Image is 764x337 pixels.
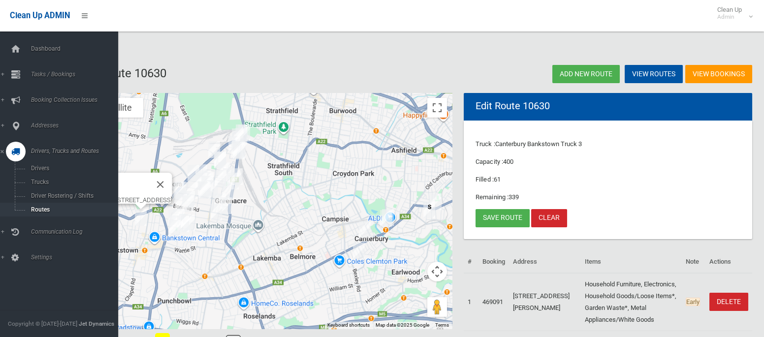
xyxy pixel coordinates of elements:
[211,166,230,191] div: 14 Pandora Street, GREENACRE NSW 2190
[168,178,188,203] div: 94 Highview Avenue, GREENACRE NSW 2190
[376,322,429,328] span: Map data ©2025 Google
[165,212,185,236] div: 224 Old Kent Road, GREENACRE NSW 2190
[197,172,217,196] div: 64 Rawson Road, GREENACRE NSW 2190
[28,192,110,199] span: Driver Rostering / Shifts
[28,179,110,185] span: Trucks
[171,190,191,214] div: 144 Banksia Road, GREENACRE NSW 2190
[210,189,230,214] div: 190 Juno Parade, GREENACRE NSW 2190
[210,148,230,172] div: 3/50 Waterloo Road, GREENACRE NSW 2190
[419,197,439,222] div: 15 Crinan Street, HURLSTONE PARK NSW 2193
[194,177,214,202] div: 173 Noble Avenue, GREENACRE NSW 2190
[495,140,582,148] span: Canterbury Bankstown Truck 3
[227,138,247,162] div: 10 Mc Donald Way, GREENACRE NSW 2190
[149,173,172,196] button: Close
[476,191,740,203] p: Remaining :
[214,158,234,183] div: 20 Buckland Street, GREENACRE NSW 2190
[79,320,114,327] strong: Jet Dynamics
[705,251,752,273] th: Actions
[28,254,118,261] span: Settings
[219,164,239,189] div: 49 Maiden Street, GREENACRE NSW 2190
[478,251,509,273] th: Booking
[195,166,215,191] div: 48 Northcote Road, GREENACRE NSW 2190
[686,298,700,306] span: Early
[223,169,243,193] div: 35 Rea Street, GREENACRE NSW 2190
[164,206,184,230] div: 221 Old Kent Road, GREENACRE NSW 2190
[165,216,185,241] div: 3/7 Resthaven Road, BANKSTOWN NSW 2200
[494,176,501,183] span: 61
[230,137,250,162] div: 20 Mc Donald Way, GREENACRE NSW 2190
[178,191,198,216] div: 114 Banksia Road, GREENACRE NSW 2190
[28,206,110,213] span: Routes
[28,96,118,103] span: Booking Collection Issues
[625,65,683,83] a: View Routes
[682,251,705,273] th: Note
[179,187,199,212] div: 99 Hillcrest Avenue, GREENACRE NSW 2190
[349,239,369,263] div: 46 Cross Street, CAMPSIE NSW 2194
[170,178,190,202] div: 81 Highview Avenue, GREENACRE NSW 2190
[426,189,446,214] div: 34 Garnet Street, HURLSTONE PARK NSW 2193
[28,165,110,172] span: Drivers
[478,273,509,331] td: 469091
[476,138,740,150] p: Truck :
[191,160,211,185] div: 32 Riga Avenue, GREENACRE NSW 2190
[131,205,151,230] div: 45 Cairds Avenue, BANKSTOWN NSW 2200
[204,137,224,162] div: 99 Hume Highway, GREENACRE NSW 2190
[227,164,247,189] div: 136 Roberts Road, GREENACRE NSW 2190
[202,176,222,201] div: 13A Jacqueline Crescent, GREENACRE NSW 2190
[116,196,172,204] div: [STREET_ADDRESS]
[175,210,195,235] div: 165 Hillcrest Avenue, GREENACRE NSW 2190
[228,124,248,149] div: 21 Wesley Street, GREENACRE NSW 2190
[427,98,447,118] button: Toggle fullscreen view
[464,96,562,116] header: Edit Route 10630
[355,217,375,242] div: 4/81 Park Street, CAMPSIE NSW 2194
[191,169,211,193] div: 10 Lauma Avenue, GREENACRE NSW 2190
[184,161,203,185] div: 15 Hillcrest Avenue, GREENACRE NSW 2190
[232,121,252,145] div: 9 Margaret Street, GREENACRE NSW 2190
[552,65,620,83] a: Add new route
[509,251,581,273] th: Address
[206,200,226,224] div: 107 Chaseling Street, GREENACRE NSW 2190
[581,273,682,331] td: Household Furniture, Electronics, Household Goods/Loose Items*, Garden Waste*, Metal Appliances/W...
[28,148,118,154] span: Drivers, Trucks and Routes
[378,205,398,230] div: 10B Charles Street, CANTERBURY NSW 2193
[28,71,118,78] span: Tasks / Bookings
[179,211,199,235] div: 161 Old Kent Road, GREENACRE NSW 2190
[182,178,201,203] div: 94 Chiswick Road, GREENACRE NSW 2190
[10,11,70,20] span: Clean Up ADMIN
[327,322,370,329] button: Keyboard shortcuts
[229,139,249,163] div: 4 Angophora Grove, GREENACRE NSW 2190
[503,158,513,165] span: 400
[43,67,392,80] h2: Edit route: Route 10630
[476,209,530,227] a: Save route
[376,206,396,231] div: 4 Charles Street, CANTERBURY NSW 2193
[476,156,740,168] p: Capacity :
[28,122,118,129] span: Addresses
[509,273,581,331] td: [STREET_ADDRESS][PERSON_NAME]
[198,168,218,193] div: 5A Merrett Crescent, GREENACRE NSW 2190
[427,262,447,281] button: Map camera controls
[712,6,752,21] span: Clean Up
[231,124,251,149] div: 25 Margaret Street, GREENACRE NSW 2190
[224,132,244,156] div: 6 Keira Avenue, GREENACRE NSW 2190
[581,251,682,273] th: Items
[216,193,236,218] div: 147 Wilbur Street, GREENACRE NSW 2190
[169,205,189,229] div: 1/136 Greenacre Road, GREENACRE NSW 2190
[28,228,118,235] span: Communication Log
[464,273,478,331] td: 1
[427,297,447,317] button: Drag Pegman onto the map to open Street View
[464,251,478,273] th: #
[685,65,752,83] a: View Bookings
[476,174,740,185] p: Filled :
[173,212,193,236] div: 190 Old Kent Road, GREENACRE NSW 2190
[28,45,118,52] span: Dashboard
[717,13,742,21] small: Admin
[709,293,748,311] a: DELETE
[218,180,238,204] div: 29 Valencia Street, GREENACRE NSW 2190
[195,178,215,203] div: 45 Chiswick Road, GREENACRE NSW 2190
[435,322,449,328] a: Terms (opens in new tab)
[8,320,77,327] span: Copyright © [DATE]-[DATE]
[531,209,567,227] a: Clear
[509,193,519,201] span: 339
